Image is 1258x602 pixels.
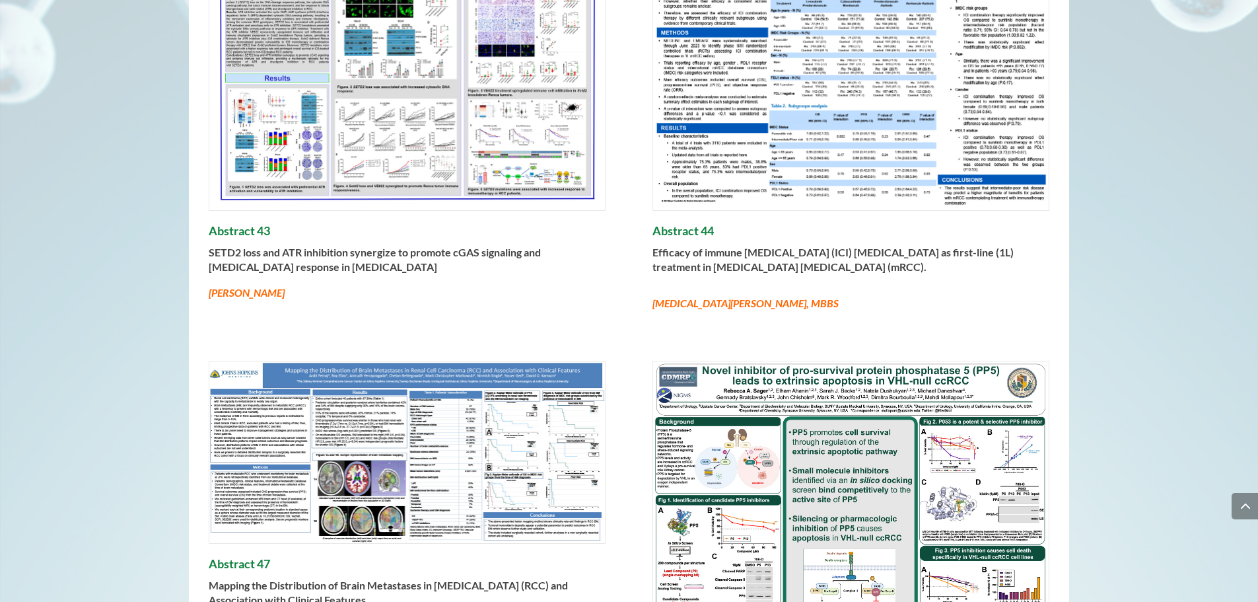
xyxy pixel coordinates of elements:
p: Efficacy of immune [MEDICAL_DATA] (ICI) [MEDICAL_DATA] as first-line (1L) treatment in [MEDICAL_D... [652,245,1050,285]
h4: Abstract 47 [209,557,606,578]
img: 47_Ardit_Feinaj [209,361,606,543]
h4: Abstract 43 [209,224,606,245]
h4: Abstract 44 [652,224,1050,245]
em: [PERSON_NAME] [209,286,285,299]
em: [MEDICAL_DATA][PERSON_NAME], MBBS [652,297,839,309]
p: SETD2 loss and ATR inhibition synergize to promote cGAS signaling and [MEDICAL_DATA] response in ... [209,245,606,285]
